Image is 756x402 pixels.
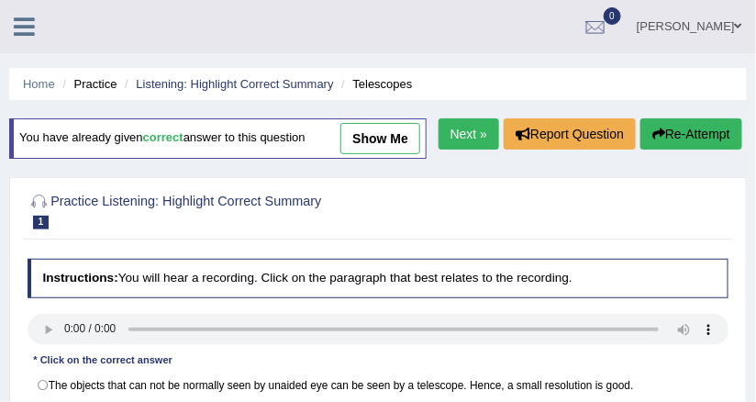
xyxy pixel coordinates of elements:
[58,75,117,93] li: Practice
[28,259,729,297] h4: You will hear a recording. Click on the paragraph that best relates to the recording.
[337,75,412,93] li: Telescopes
[136,77,333,91] a: Listening: Highlight Correct Summary
[9,118,427,159] div: You have already given answer to this question
[42,271,117,285] b: Instructions:
[604,7,622,25] span: 0
[640,118,742,150] button: Re-Attempt
[33,216,50,229] span: 1
[28,191,462,229] h2: Practice Listening: Highlight Correct Summary
[504,118,636,150] button: Report Question
[28,352,179,368] div: * Click on the correct answer
[340,123,420,154] a: show me
[28,372,729,399] label: The objects that can not be normally seen by unaided eye can be seen by a telescope. Hence, a sma...
[439,118,499,150] a: Next »
[23,77,55,91] a: Home
[143,131,183,145] b: correct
